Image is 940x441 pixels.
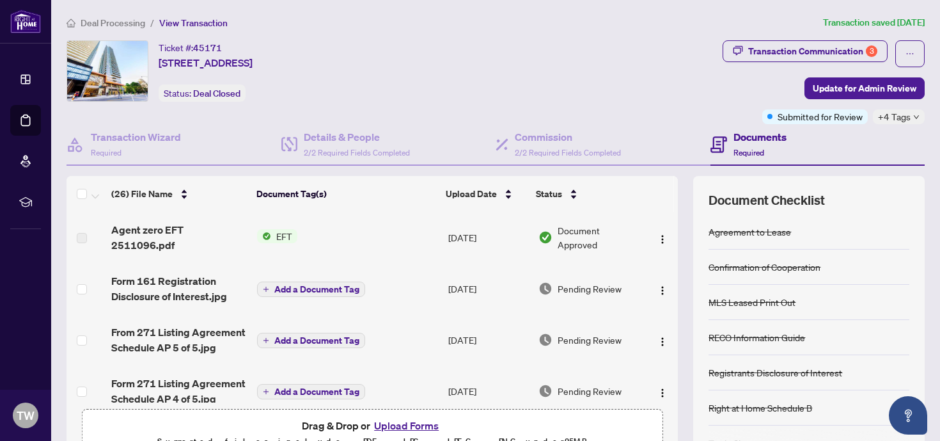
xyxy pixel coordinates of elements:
h4: Details & People [304,129,410,145]
span: Deal Processing [81,17,145,29]
span: 2/2 Required Fields Completed [515,148,621,157]
img: Logo [657,234,668,245]
span: Drag & Drop or [302,417,443,434]
img: Document Status [538,230,552,245]
span: down [913,114,920,120]
td: [DATE] [443,263,533,314]
button: Transaction Communication3 [723,40,888,62]
span: Required [733,148,764,157]
article: Transaction saved [DATE] [823,15,925,30]
span: Status [536,187,562,201]
span: Required [91,148,121,157]
button: Update for Admin Review [804,77,925,99]
button: Logo [652,381,673,401]
div: Registrants Disclosure of Interest [709,365,842,380]
th: (26) File Name [106,176,251,212]
span: 2/2 Required Fields Completed [304,148,410,157]
button: Add a Document Tag [257,384,365,399]
div: Right at Home Schedule B [709,401,812,415]
button: Add a Document Tag [257,282,365,297]
div: 3 [866,45,877,57]
button: Logo [652,227,673,248]
div: MLS Leased Print Out [709,295,795,309]
button: Upload Forms [370,417,443,434]
span: Document Approved [558,223,641,252]
li: / [150,15,154,30]
h4: Documents [733,129,787,145]
button: Open asap [889,396,927,435]
td: [DATE] [443,212,533,263]
img: Logo [657,388,668,398]
img: Status Icon [257,229,271,243]
button: Add a Document Tag [257,332,365,349]
button: Status IconEFT [257,229,297,243]
span: Add a Document Tag [274,336,359,345]
span: [STREET_ADDRESS] [159,55,253,70]
h4: Commission [515,129,621,145]
th: Document Tag(s) [251,176,441,212]
span: home [67,19,75,28]
img: Logo [657,337,668,347]
span: ellipsis [905,49,914,58]
img: logo [10,10,41,33]
img: Logo [657,285,668,296]
h4: Transaction Wizard [91,129,181,145]
span: EFT [271,229,297,243]
button: Add a Document Tag [257,383,365,400]
div: RECO Information Guide [709,330,805,344]
td: [DATE] [443,365,533,417]
th: Upload Date [441,176,530,212]
span: Form 271 Listing Agreement Schedule AP 4 of 5.jpg [111,376,247,406]
th: Status [531,176,643,212]
div: Ticket #: [159,40,222,55]
div: Status: [159,84,246,102]
span: plus [263,286,269,293]
span: Pending Review [558,282,622,296]
span: +4 Tags [878,109,911,124]
span: View Transaction [159,17,228,29]
button: Add a Document Tag [257,333,365,348]
span: Form 161 Registration Disclosure of Interest.jpg [111,273,247,304]
button: Logo [652,330,673,350]
span: Update for Admin Review [813,78,916,99]
span: Add a Document Tag [274,285,359,294]
img: Document Status [538,384,552,398]
span: 45171 [193,42,222,54]
span: From 271 Listing Agreement Schedule AP 5 of 5.jpg [111,325,247,355]
span: Pending Review [558,384,622,398]
div: Confirmation of Cooperation [709,260,820,274]
span: Document Checklist [709,191,825,209]
span: Add a Document Tag [274,387,359,396]
button: Logo [652,278,673,299]
span: plus [263,389,269,395]
span: Deal Closed [193,88,240,99]
span: Submitted for Review [778,109,863,124]
td: [DATE] [443,314,533,365]
img: Document Status [538,282,552,296]
div: Agreement to Lease [709,225,791,239]
img: Document Status [538,333,552,347]
span: Agent zero EFT 2511096.pdf [111,222,247,253]
img: IMG-C12284760_1.jpg [67,41,148,101]
span: plus [263,337,269,344]
span: (26) File Name [111,187,173,201]
span: Pending Review [558,333,622,347]
span: Upload Date [446,187,497,201]
div: Transaction Communication [748,41,877,61]
span: TW [17,406,35,424]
